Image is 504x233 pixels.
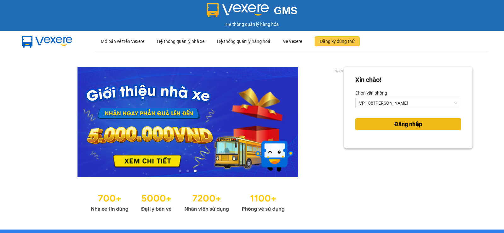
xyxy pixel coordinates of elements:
[186,170,189,172] li: slide item 2
[359,98,457,108] span: VP 108 Lê Hồng Phong - Vũng Tàu
[207,9,298,15] a: GMS
[355,88,387,98] label: Chọn văn phòng
[283,31,302,51] div: Về Vexere
[355,118,461,130] button: Đăng nhập
[274,5,297,16] span: GMS
[179,170,181,172] li: slide item 1
[320,38,355,45] span: Đăng ký dùng thử
[333,67,344,75] p: 3 of 3
[217,31,270,51] div: Hệ thống quản lý hàng hoá
[91,190,285,214] img: Statistics.png
[315,36,360,46] button: Đăng ký dùng thử
[101,31,144,51] div: Mở bán vé trên Vexere
[207,3,269,17] img: logo 2
[355,75,381,85] div: Xin chào!
[394,120,422,129] span: Đăng nhập
[157,31,204,51] div: Hệ thống quản lý nhà xe
[2,21,502,28] div: Hệ thống quản lý hàng hóa
[194,170,197,172] li: slide item 3
[31,67,40,177] button: previous slide / item
[335,67,344,177] button: next slide / item
[16,31,79,52] img: mbUUG5Q.png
